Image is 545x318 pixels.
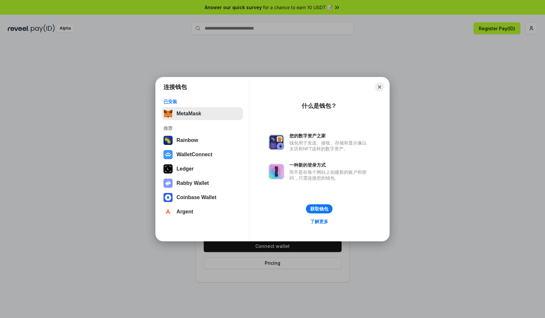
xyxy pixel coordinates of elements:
[176,152,212,158] div: WalletConnect
[176,209,193,215] div: Argent
[176,195,216,200] div: Coinbase Wallet
[163,179,173,188] img: svg+xml,%3Csvg%20xmlns%3D%22http%3A%2F%2Fwww.w3.org%2F2000%2Fsvg%22%20fill%3D%22none%22%20viewBox...
[289,162,370,168] div: 一种新的登录方式
[163,207,173,216] img: svg+xml,%3Csvg%20width%3D%2228%22%20height%3D%2228%22%20viewBox%3D%220%200%2028%2028%22%20fill%3D...
[176,111,201,117] div: MetaMask
[289,140,370,152] div: 钱包用于发送、接收、存储和显示像以太坊和NFT这样的数字资产。
[162,148,243,161] button: WalletConnect
[375,83,384,92] button: Close
[163,193,173,202] img: svg+xml,%3Csvg%20width%3D%2228%22%20height%3D%2228%22%20viewBox%3D%220%200%2028%2028%22%20fill%3D...
[162,177,243,190] button: Rabby Wallet
[163,125,241,131] div: 推荐
[289,133,370,139] div: 您的数字资产之家
[163,109,173,118] img: svg+xml,%3Csvg%20fill%3D%22none%22%20height%3D%2233%22%20viewBox%3D%220%200%2035%2033%22%20width%...
[163,136,173,145] img: svg+xml,%3Csvg%20width%3D%22120%22%20height%3D%22120%22%20viewBox%3D%220%200%20120%20120%22%20fil...
[269,134,284,150] img: svg+xml,%3Csvg%20xmlns%3D%22http%3A%2F%2Fwww.w3.org%2F2000%2Fsvg%22%20fill%3D%22none%22%20viewBox...
[162,191,243,204] button: Coinbase Wallet
[306,204,333,213] button: 获取钱包
[302,102,337,110] div: 什么是钱包？
[162,162,243,175] button: Ledger
[176,137,198,143] div: Rainbow
[162,205,243,218] button: Argent
[163,164,173,173] img: svg+xml,%3Csvg%20xmlns%3D%22http%3A%2F%2Fwww.w3.org%2F2000%2Fsvg%22%20width%3D%2228%22%20height%3...
[163,83,187,91] h1: 连接钱包
[162,134,243,147] button: Rainbow
[310,219,328,224] div: 了解更多
[163,150,173,159] img: svg+xml,%3Csvg%20width%3D%2228%22%20height%3D%2228%22%20viewBox%3D%220%200%2028%2028%22%20fill%3D...
[162,107,243,120] button: MetaMask
[176,166,194,172] div: Ledger
[306,217,332,226] a: 了解更多
[176,180,209,186] div: Rabby Wallet
[310,206,328,212] div: 获取钱包
[163,99,241,105] div: 已安装
[289,169,370,181] div: 而不是在每个网站上创建新的账户和密码，只需连接您的钱包。
[269,164,284,179] img: svg+xml,%3Csvg%20xmlns%3D%22http%3A%2F%2Fwww.w3.org%2F2000%2Fsvg%22%20fill%3D%22none%22%20viewBox...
